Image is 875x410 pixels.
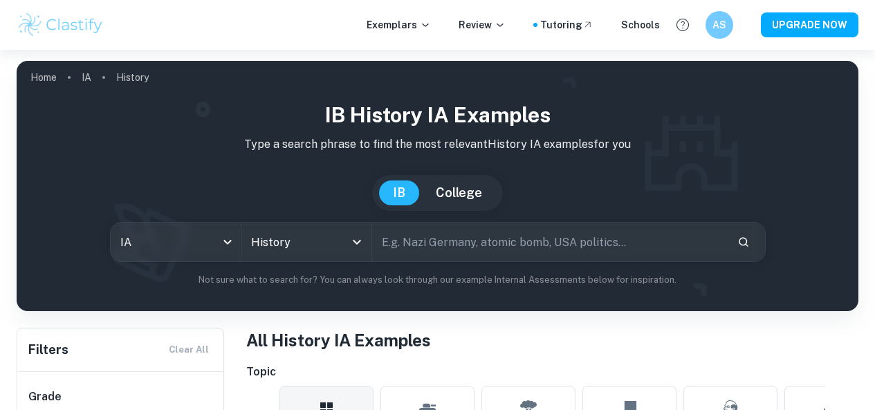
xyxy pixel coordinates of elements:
h6: Topic [246,364,858,380]
button: IB [379,180,419,205]
button: Open [347,232,367,252]
div: IA [111,223,241,261]
img: Clastify logo [17,11,104,39]
input: E.g. Nazi Germany, atomic bomb, USA politics... [372,223,726,261]
h1: IB History IA examples [28,100,847,131]
h6: AS [712,17,728,32]
button: Help and Feedback [671,13,694,37]
p: Not sure what to search for? You can always look through our example Internal Assessments below f... [28,273,847,287]
a: IA [82,68,91,87]
h1: All History IA Examples [246,328,858,353]
button: UPGRADE NOW [761,12,858,37]
button: AS [706,11,733,39]
p: Type a search phrase to find the most relevant History IA examples for you [28,136,847,153]
a: Schools [621,17,660,32]
button: College [422,180,496,205]
a: Tutoring [540,17,593,32]
p: Exemplars [367,17,431,32]
p: Review [459,17,506,32]
h6: Filters [28,340,68,360]
img: profile cover [17,61,858,311]
a: Home [30,68,57,87]
p: History [116,70,149,85]
button: Search [732,230,755,254]
h6: Grade [28,389,214,405]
